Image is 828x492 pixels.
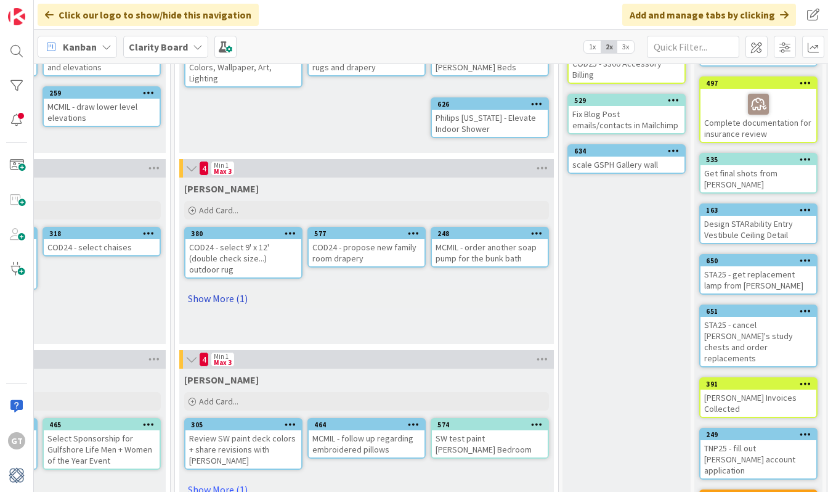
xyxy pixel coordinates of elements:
[199,161,209,176] span: 4
[706,256,816,265] div: 650
[706,206,816,215] div: 163
[647,36,739,58] input: Quick Filter...
[700,266,816,293] div: STA25 - get replacement lamp from [PERSON_NAME]
[314,420,424,429] div: 464
[569,95,684,133] div: 529Fix Blog Post emails/contacts in Mailchimp
[569,95,684,106] div: 529
[700,154,816,192] div: 535Get final shots from [PERSON_NAME]
[185,239,301,277] div: COD24 - select 9' x 12' (double check size...) outdoor rug
[199,352,209,367] span: 4
[185,228,301,239] div: 380
[49,229,160,238] div: 318
[44,228,160,239] div: 318
[184,289,549,308] a: Show More (1)
[706,155,816,164] div: 535
[199,396,238,407] span: Add Card...
[309,239,424,266] div: COD24 - propose new family room drapery
[574,96,684,105] div: 529
[700,379,816,390] div: 391
[700,78,816,89] div: 497
[437,420,548,429] div: 574
[184,374,259,386] span: Lisa K.
[700,205,816,216] div: 163
[569,146,684,173] div: 634scale GSPH Gallery wall
[8,432,25,449] div: GT
[700,89,816,142] div: Complete documentation for insurance review
[44,419,160,430] div: 465
[700,429,816,478] div: 249TNP25 - fill out [PERSON_NAME] account application
[309,430,424,457] div: MCMIL - follow up regarding embroidered pillows
[44,88,160,99] div: 259
[700,317,816,366] div: STA25 - cancel [PERSON_NAME]'s study chests and order replacements
[38,4,259,26] div: Click our logo to show/hide this navigation
[44,430,160,469] div: Select Sponsorship for Gulfshore Life Men + Women of the Year Event
[44,99,160,126] div: MCMIL - draw lower level elevations
[617,41,634,53] span: 3x
[432,99,548,137] div: 626Philips [US_STATE] - Elevate Indoor Shower
[432,228,548,239] div: 248
[569,146,684,157] div: 634
[706,380,816,388] div: 391
[191,420,301,429] div: 305
[574,147,684,155] div: 634
[8,8,25,25] img: Visit kanbanzone.com
[569,106,684,133] div: Fix Blog Post emails/contacts in Mailchimp
[214,353,229,359] div: Min 1
[700,379,816,417] div: 391[PERSON_NAME] Invoices Collected
[700,255,816,293] div: 650STA25 - get replacement lamp from [PERSON_NAME]
[700,306,816,366] div: 651STA25 - cancel [PERSON_NAME]'s study chests and order replacements
[44,88,160,126] div: 259MCMIL - draw lower level elevations
[700,306,816,317] div: 651
[700,165,816,192] div: Get final shots from [PERSON_NAME]
[622,4,796,26] div: Add and manage tabs by clicking
[706,307,816,316] div: 651
[129,41,188,53] b: Clarity Board
[432,419,548,430] div: 574
[185,430,301,469] div: Review SW paint deck colors + share revisions with [PERSON_NAME]
[706,79,816,88] div: 497
[432,430,548,457] div: SW test paint [PERSON_NAME] Bedroom
[700,255,816,266] div: 650
[432,99,548,110] div: 626
[309,228,424,239] div: 577
[63,39,97,54] span: Kanban
[584,41,601,53] span: 1x
[199,205,238,216] span: Add Card...
[432,110,548,137] div: Philips [US_STATE] - Elevate Indoor Shower
[700,154,816,165] div: 535
[214,162,229,168] div: Min 1
[8,467,25,484] img: avatar
[700,429,816,440] div: 249
[700,216,816,243] div: Design STARability Entry Vestibule Ceiling Detail
[309,419,424,430] div: 464
[700,390,816,417] div: [PERSON_NAME] Invoices Collected
[437,229,548,238] div: 248
[191,229,301,238] div: 380
[185,419,301,469] div: 305Review SW paint deck colors + share revisions with [PERSON_NAME]
[49,420,160,429] div: 465
[706,430,816,439] div: 249
[314,229,424,238] div: 577
[184,182,259,195] span: Lisa T.
[309,419,424,457] div: 464MCMIL - follow up regarding embroidered pillows
[44,228,160,255] div: 318COD24 - select chaises
[569,55,684,83] div: COD25 - 3300 Accessory Billing
[214,359,232,366] div: Max 3
[185,419,301,430] div: 305
[601,41,617,53] span: 2x
[185,48,301,86] div: Four Seasons- Select Paint Colors, Wallpaper, Art, Lighting
[309,228,424,266] div: 577COD24 - propose new family room drapery
[569,157,684,173] div: scale GSPH Gallery wall
[432,228,548,266] div: 248MCMIL - order another soap pump for the bunk bath
[432,239,548,266] div: MCMIL - order another soap pump for the bunk bath
[700,205,816,243] div: 163Design STARability Entry Vestibule Ceiling Detail
[432,419,548,457] div: 574SW test paint [PERSON_NAME] Bedroom
[185,228,301,277] div: 380COD24 - select 9' x 12' (double check size...) outdoor rug
[214,168,232,174] div: Max 3
[49,89,160,97] div: 259
[44,239,160,255] div: COD24 - select chaises
[44,419,160,469] div: 465Select Sponsorship for Gulfshore Life Men + Women of the Year Event
[437,100,548,109] div: 626
[700,78,816,142] div: 497Complete documentation for insurance review
[700,440,816,478] div: TNP25 - fill out [PERSON_NAME] account application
